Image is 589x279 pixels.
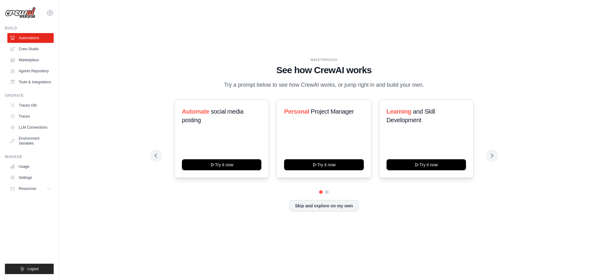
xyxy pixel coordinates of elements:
button: Resources [7,184,54,194]
a: Usage [7,162,54,172]
span: Personal [284,108,309,115]
span: social media posting [182,108,244,123]
button: Logout [5,264,54,274]
a: Automations [7,33,54,43]
img: Logo [5,7,36,19]
span: Learning [387,108,411,115]
a: Settings [7,173,54,183]
a: Crew Studio [7,44,54,54]
a: Agents Repository [7,66,54,76]
div: Build [5,26,54,31]
h1: See how CrewAI works [155,65,493,76]
button: Try it now [182,159,261,170]
span: Project Manager [311,108,354,115]
div: Manage [5,154,54,159]
span: Resources [19,186,36,191]
a: Environment Variables [7,134,54,148]
span: and Skill Development [387,108,435,123]
div: WALKTHROUGH [155,58,493,62]
a: Traces Old [7,100,54,110]
p: Try a prompt below to see how CrewAI works, or jump right in and build your own. [221,81,427,89]
span: Automate [182,108,209,115]
a: Tools & Integrations [7,77,54,87]
a: Traces [7,111,54,121]
button: Try it now [284,159,364,170]
button: Skip and explore on my own [290,200,358,212]
button: Try it now [387,159,466,170]
span: Logout [27,266,39,271]
a: Marketplace [7,55,54,65]
a: LLM Connections [7,123,54,132]
div: Operate [5,93,54,98]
